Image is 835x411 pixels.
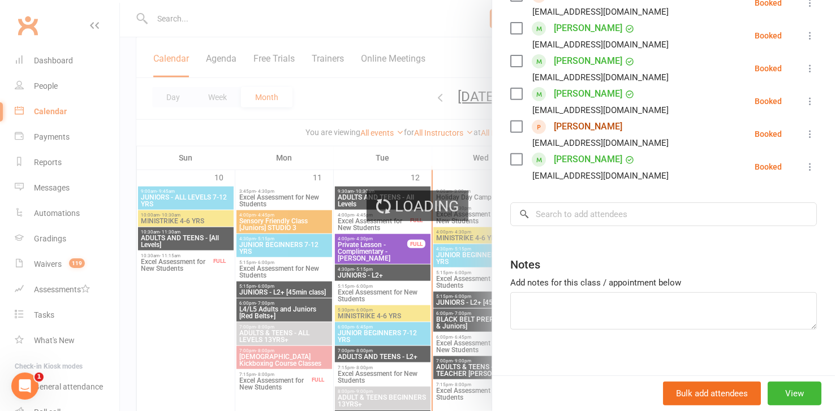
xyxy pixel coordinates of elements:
[554,150,622,168] a: [PERSON_NAME]
[532,70,669,85] div: [EMAIL_ADDRESS][DOMAIN_NAME]
[532,103,669,118] div: [EMAIL_ADDRESS][DOMAIN_NAME]
[532,37,669,52] div: [EMAIL_ADDRESS][DOMAIN_NAME]
[554,118,622,136] a: [PERSON_NAME]
[554,52,622,70] a: [PERSON_NAME]
[532,5,669,19] div: [EMAIL_ADDRESS][DOMAIN_NAME]
[11,373,38,400] iframe: Intercom live chat
[510,276,817,289] div: Add notes for this class / appointment below
[768,382,821,405] button: View
[663,382,761,405] button: Bulk add attendees
[510,202,817,226] input: Search to add attendees
[755,130,782,138] div: Booked
[532,136,669,150] div: [EMAIL_ADDRESS][DOMAIN_NAME]
[755,163,782,171] div: Booked
[554,85,622,103] a: [PERSON_NAME]
[755,64,782,72] div: Booked
[755,32,782,40] div: Booked
[35,373,44,382] span: 1
[510,257,540,272] div: Notes
[554,19,622,37] a: [PERSON_NAME]
[532,168,669,183] div: [EMAIL_ADDRESS][DOMAIN_NAME]
[755,97,782,105] div: Booked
